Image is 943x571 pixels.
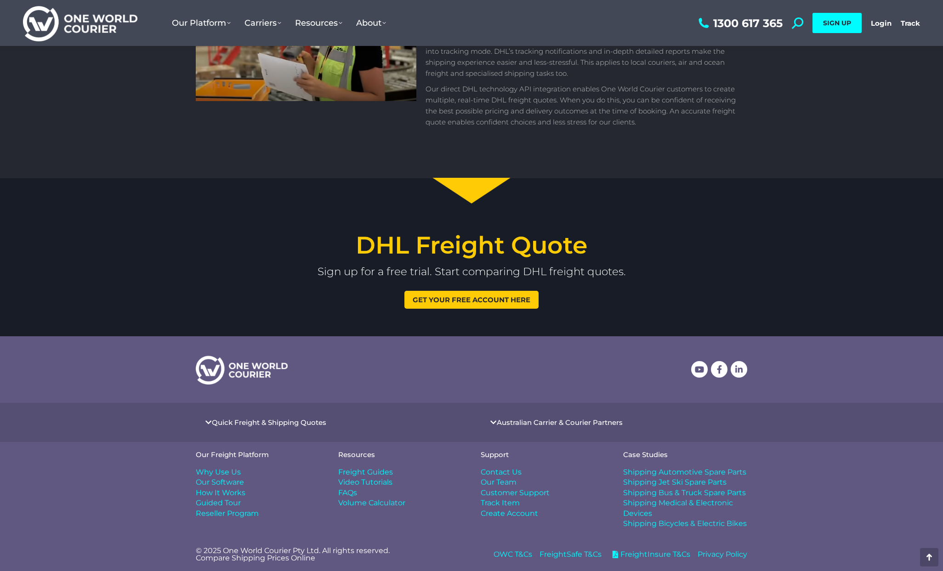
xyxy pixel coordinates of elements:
[497,419,623,426] a: Australian Carrier & Courier Partners
[426,84,738,128] p: Our direct DHL technology API integration enables One World Courier customers to create multiple,...
[338,488,357,498] span: FAQs
[212,419,326,426] a: Quick Freight & Shipping Quotes
[540,549,602,560] a: FreightSafe T&Cs
[196,451,320,458] h4: Our Freight Platform
[623,519,747,529] a: Shipping Bicycles & Electric Bikes
[623,451,747,458] h4: Case Studies
[609,549,690,560] a: FreightInsure T&Cs
[288,9,349,37] a: Resources
[196,467,241,477] span: Why Use Us
[623,477,727,487] span: Shipping Jet Ski Spare Parts
[196,498,241,508] span: Guided Tour
[244,18,281,28] span: Carriers
[196,467,320,477] a: Why Use Us
[481,488,605,498] a: Customer Support
[901,19,920,28] a: Track
[196,477,244,487] span: Our Software
[481,467,605,477] a: Contact Us
[481,467,522,477] span: Contact Us
[404,291,539,309] a: Get your free account here
[481,498,605,508] a: Track Item
[623,488,747,498] a: Shipping Bus & Truck Spare Parts
[238,9,288,37] a: Carriers
[338,488,462,498] a: FAQs
[23,5,137,42] img: One World Courier
[196,547,462,562] p: © 2025 One World Courier Pty Ltd. All rights reserved. Compare Shipping Prices Online
[196,509,320,519] a: Reseller Program
[196,509,259,519] span: Reseller Program
[413,296,530,303] span: Get your free account here
[494,549,532,560] a: OWC T&Cs
[338,477,462,487] a: Video Tutorials
[481,477,605,487] a: Our Team
[623,467,747,477] a: Shipping Automotive Spare Parts
[338,498,405,508] span: Volume Calculator
[481,451,605,458] h4: Support
[696,17,783,29] a: 1300 617 365
[481,509,605,519] a: Create Account
[338,498,462,508] a: Volume Calculator
[338,477,392,487] span: Video Tutorials
[356,18,386,28] span: About
[623,488,746,498] span: Shipping Bus & Truck Spare Parts
[871,19,892,28] a: Login
[623,498,747,519] a: Shipping Medical & Electronic Devices
[295,18,342,28] span: Resources
[481,488,550,498] span: Customer Support
[481,498,520,508] span: Track Item
[618,549,690,560] span: FreightInsure T&Cs
[196,488,245,498] span: How It Works
[165,9,238,37] a: Our Platform
[338,467,393,477] span: Freight Guides
[196,488,320,498] a: How It Works
[349,9,393,37] a: About
[338,467,462,477] a: Freight Guides
[196,477,320,487] a: Our Software
[481,509,538,519] span: Create Account
[812,13,862,33] a: SIGN UP
[481,477,517,487] span: Our Team
[698,549,747,560] a: Privacy Policy
[172,18,231,28] span: Our Platform
[426,35,738,79] p: Once a DHL freight quote has been chosen and the job has been booked, we then move into tracking ...
[196,498,320,508] a: Guided Tour
[623,477,747,487] a: Shipping Jet Ski Spare Parts
[823,19,851,27] span: SIGN UP
[338,451,462,458] h4: Resources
